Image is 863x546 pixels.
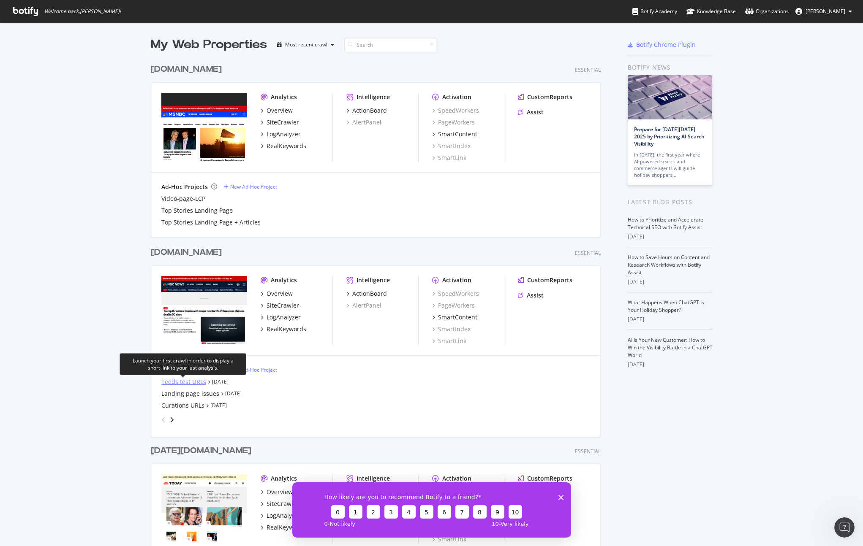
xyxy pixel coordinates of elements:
a: New Ad-Hoc Project [224,183,277,190]
a: SmartContent [432,130,477,138]
a: [DATE][DOMAIN_NAME] [151,445,255,457]
a: CustomReports [518,93,572,101]
a: Prepare for [DATE][DATE] 2025 by Prioritizing AI Search Visibility [634,126,705,147]
div: AlertPanel [346,118,381,127]
a: SmartLink [432,337,466,345]
div: [DATE] [628,361,713,368]
img: msnbc.com [161,93,247,161]
a: Assist [518,108,544,116]
div: ActionBoard [352,289,387,298]
div: Intelligence [357,276,390,284]
a: [DATE] [225,390,242,397]
div: In [DATE], the first year where AI-powered search and commerce agents will guide holiday shoppers… [634,151,706,178]
span: Welcome back, [PERSON_NAME] ! [44,8,121,15]
button: Most recent crawl [274,38,338,51]
div: Analytics [271,276,297,284]
div: CustomReports [527,474,572,483]
img: Prepare for Black Friday 2025 by Prioritizing AI Search Visibility [628,75,712,119]
a: LogAnalyzer [261,313,301,322]
a: [DATE] [212,378,229,385]
a: PageWorkers [432,118,475,127]
div: Activation [442,93,471,101]
a: How to Prioritize and Accelerate Technical SEO with Botify Assist [628,216,703,231]
div: RealKeywords [267,325,306,333]
a: Teeds test URLs [161,378,206,386]
div: Analytics [271,93,297,101]
a: SiteCrawler [261,118,299,127]
a: SmartIndex [432,325,471,333]
div: Overview [267,289,293,298]
iframe: Survey from Botify [292,482,571,538]
button: [PERSON_NAME] [789,5,859,18]
a: Top Stories Landing Page + Articles [161,218,261,227]
div: My Web Properties [151,36,267,53]
a: Video-page-LCP [161,195,205,203]
div: [DATE] [628,316,713,323]
a: Curations URLs [161,401,204,410]
div: Organizations [745,7,789,16]
div: Assist [527,291,544,300]
a: [DOMAIN_NAME] [151,63,225,76]
a: [DOMAIN_NAME] [151,246,225,259]
div: Overview [267,488,293,496]
div: SiteCrawler [267,301,299,310]
a: ActionBoard [346,289,387,298]
div: RealKeywords [267,142,306,150]
a: SmartIndex [432,142,471,150]
a: Botify Chrome Plugin [628,41,696,49]
div: Essential [575,66,601,73]
div: LogAnalyzer [267,130,301,138]
div: Botify Chrome Plugin [636,41,696,49]
div: ActionBoard [352,106,387,115]
a: New Ad-Hoc Project [224,366,277,373]
div: SmartContent [438,313,477,322]
a: CustomReports [518,276,572,284]
div: SmartContent [438,130,477,138]
a: LogAnalyzer [261,130,301,138]
a: AI Is Your New Customer: How to Win the Visibility Battle in a ChatGPT World [628,336,713,359]
span: Lisa Sumner [806,8,845,15]
div: SpeedWorkers [432,289,479,298]
div: SiteCrawler [267,118,299,127]
div: LogAnalyzer [267,511,301,520]
a: Overview [261,289,293,298]
div: [DOMAIN_NAME] [151,63,222,76]
div: Essential [575,448,601,455]
a: ActionBoard [346,106,387,115]
div: Intelligence [357,474,390,483]
div: LogAnalyzer [267,313,301,322]
a: AlertPanel [346,301,381,310]
img: today.com [161,474,247,543]
a: RealKeywords [261,142,306,150]
a: What Happens When ChatGPT Is Your Holiday Shopper? [628,299,704,314]
div: Ad-Hoc Projects [161,183,208,191]
div: Latest Blog Posts [628,197,713,207]
a: PageWorkers [432,301,475,310]
div: New Ad-Hoc Project [230,183,277,190]
div: Activation [442,474,471,483]
a: SpeedWorkers [432,106,479,115]
div: [DOMAIN_NAME] [151,246,222,259]
a: SiteCrawler [261,500,299,508]
img: nbcnews.com [161,276,247,344]
div: [DATE] [628,233,713,241]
